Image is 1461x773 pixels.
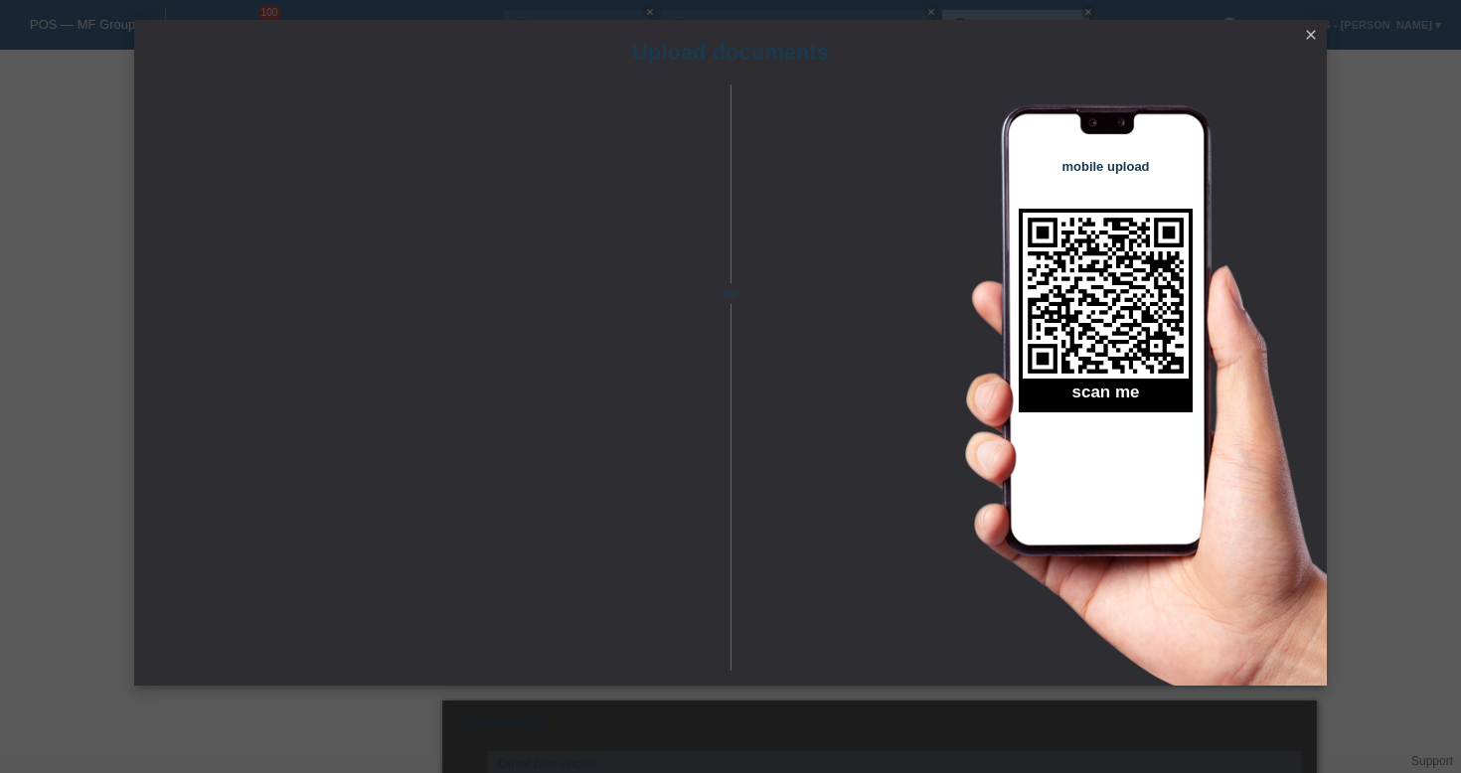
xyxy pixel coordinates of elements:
i: close [1303,27,1319,43]
h2: scan me [1019,383,1193,412]
a: close [1298,25,1324,48]
h1: Upload documents [134,40,1327,65]
span: or [696,283,765,304]
iframe: Upload [164,134,696,631]
h4: mobile upload [1019,159,1193,174]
